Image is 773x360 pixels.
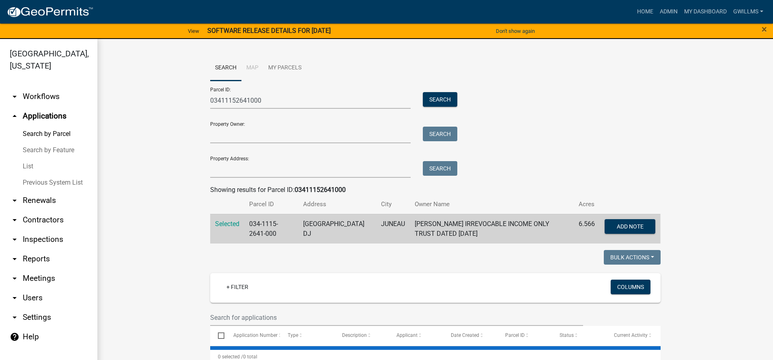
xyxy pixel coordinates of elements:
[10,332,19,342] i: help
[10,235,19,244] i: arrow_drop_down
[210,55,241,81] a: Search
[423,127,457,141] button: Search
[423,92,457,107] button: Search
[634,4,657,19] a: Home
[10,111,19,121] i: arrow_drop_up
[606,326,661,345] datatable-header-cell: Current Activity
[497,326,552,345] datatable-header-cell: Parcel ID
[10,254,19,264] i: arrow_drop_down
[10,274,19,283] i: arrow_drop_down
[614,332,648,338] span: Current Activity
[207,27,331,34] strong: SOFTWARE RELEASE DETAILS FOR [DATE]
[410,214,574,244] td: [PERSON_NAME] IRREVOCABLE INCOME ONLY TRUST DATED [DATE]
[611,280,650,294] button: Columns
[574,195,600,214] th: Acres
[604,250,661,265] button: Bulk Actions
[376,195,410,214] th: City
[410,195,574,214] th: Owner Name
[730,4,767,19] a: gwillms
[560,332,574,338] span: Status
[244,214,299,244] td: 034-1115-2641-000
[226,326,280,345] datatable-header-cell: Application Number
[451,332,479,338] span: Date Created
[10,293,19,303] i: arrow_drop_down
[342,332,367,338] span: Description
[233,332,278,338] span: Application Number
[280,326,334,345] datatable-header-cell: Type
[605,219,655,234] button: Add Note
[218,354,243,360] span: 0 selected /
[298,195,376,214] th: Address
[295,186,346,194] strong: 03411152641000
[396,332,418,338] span: Applicant
[376,214,410,244] td: JUNEAU
[443,326,497,345] datatable-header-cell: Date Created
[10,215,19,225] i: arrow_drop_down
[215,220,239,228] a: Selected
[244,195,299,214] th: Parcel ID
[762,24,767,34] button: Close
[505,332,525,338] span: Parcel ID
[574,214,600,244] td: 6.566
[185,24,202,38] a: View
[210,185,661,195] div: Showing results for Parcel ID:
[10,92,19,101] i: arrow_drop_down
[657,4,681,19] a: Admin
[10,196,19,205] i: arrow_drop_down
[220,280,255,294] a: + Filter
[210,309,584,326] input: Search for applications
[423,161,457,176] button: Search
[681,4,730,19] a: My Dashboard
[617,223,644,229] span: Add Note
[263,55,306,81] a: My Parcels
[10,313,19,322] i: arrow_drop_down
[210,326,226,345] datatable-header-cell: Select
[334,326,389,345] datatable-header-cell: Description
[298,214,376,244] td: [GEOGRAPHIC_DATA] DJ
[493,24,538,38] button: Don't show again
[762,24,767,35] span: ×
[288,332,298,338] span: Type
[389,326,443,345] datatable-header-cell: Applicant
[552,326,606,345] datatable-header-cell: Status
